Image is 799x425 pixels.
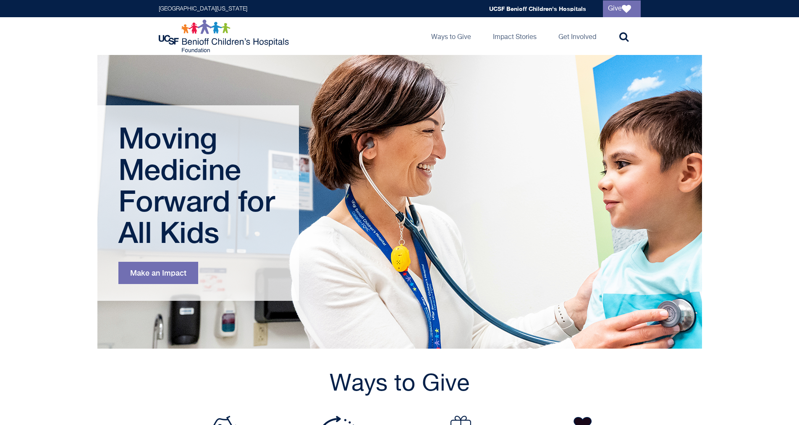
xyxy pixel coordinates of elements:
a: Ways to Give [424,17,478,55]
img: Logo for UCSF Benioff Children's Hospitals Foundation [159,19,291,53]
h2: Ways to Give [159,370,641,399]
a: Give [603,0,641,17]
h1: Moving Medicine Forward for All Kids [118,122,280,248]
a: Get Involved [552,17,603,55]
a: UCSF Benioff Children's Hospitals [489,5,586,12]
a: Impact Stories [486,17,543,55]
a: Make an Impact [118,262,198,284]
a: [GEOGRAPHIC_DATA][US_STATE] [159,6,247,12]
